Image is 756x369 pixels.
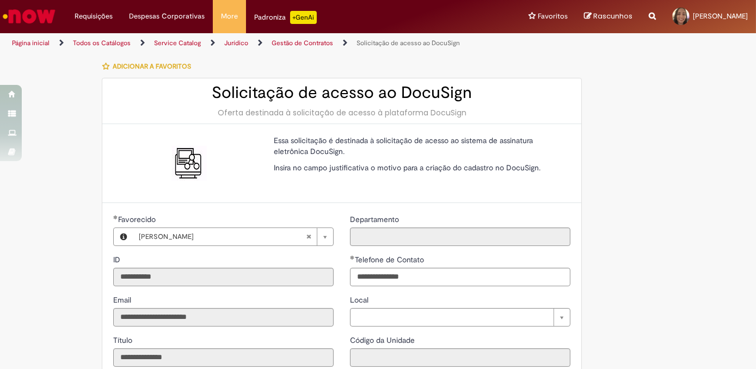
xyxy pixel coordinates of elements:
[102,55,197,78] button: Adicionar a Favoritos
[113,335,134,346] label: Somente leitura - Título
[224,39,248,47] a: Jurídico
[113,84,570,102] h2: Solicitação de acesso ao DocuSign
[693,11,748,21] span: [PERSON_NAME]
[114,228,133,245] button: Favorecido, Visualizar este registro Jussara Doenha
[350,308,570,327] a: Limpar campo Local
[154,39,201,47] a: Service Catalog
[290,11,317,24] p: +GenAi
[113,254,122,265] label: Somente leitura - ID
[113,268,334,286] input: ID
[350,227,570,246] input: Departamento
[73,39,131,47] a: Todos os Catálogos
[254,11,317,24] div: Padroniza
[113,294,133,305] label: Somente leitura - Email
[350,295,371,305] span: Local
[350,268,570,286] input: Telefone de Contato
[593,11,632,21] span: Rascunhos
[113,255,122,265] span: Somente leitura - ID
[113,107,570,118] div: Oferta destinada à solicitação de acesso à plataforma DocuSign
[538,11,568,22] span: Favoritos
[113,295,133,305] span: Somente leitura - Email
[133,228,333,245] a: [PERSON_NAME]Limpar campo Favorecido
[139,228,306,245] span: [PERSON_NAME]
[221,11,238,22] span: More
[357,39,460,47] a: Solicitação de acesso ao DocuSign
[274,135,562,157] p: Essa solicitação é destinada à solicitação de acesso ao sistema de assinatura eletrônica DocuSign.
[350,348,570,367] input: Código da Unidade
[272,39,333,47] a: Gestão de Contratos
[274,162,562,173] p: Insira no campo justificativa o motivo para a criação do cadastro no DocuSign.
[350,214,401,225] label: Somente leitura - Departamento
[355,255,426,265] span: Telefone de Contato
[350,255,355,260] span: Obrigatório Preenchido
[118,214,158,224] span: Necessários - Favorecido
[113,62,191,71] span: Adicionar a Favoritos
[8,33,496,53] ul: Trilhas de página
[350,214,401,224] span: Somente leitura - Departamento
[75,11,113,22] span: Requisições
[113,215,118,219] span: Obrigatório Preenchido
[129,11,205,22] span: Despesas Corporativas
[350,335,417,346] label: Somente leitura - Código da Unidade
[1,5,57,27] img: ServiceNow
[584,11,632,22] a: Rascunhos
[172,146,207,181] img: Solicitação de acesso ao DocuSign
[113,348,334,367] input: Título
[300,228,317,245] abbr: Limpar campo Favorecido
[113,308,334,327] input: Email
[12,39,50,47] a: Página inicial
